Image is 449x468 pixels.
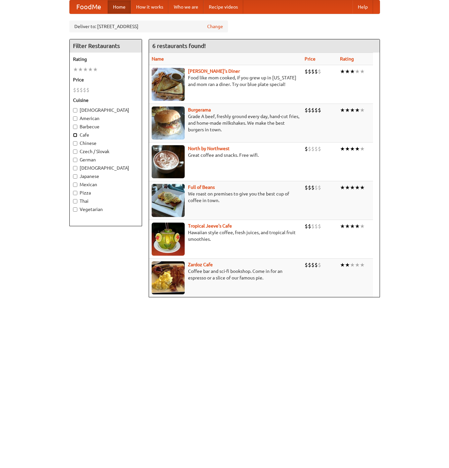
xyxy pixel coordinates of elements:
[355,145,360,152] li: ★
[305,56,316,62] a: Price
[73,173,138,180] label: Japanese
[108,0,131,14] a: Home
[311,223,315,230] li: $
[152,56,164,62] a: Name
[73,56,138,63] h5: Rating
[152,229,299,242] p: Hawaiian style coffee, fresh juices, and tropical fruit smoothies.
[360,68,365,75] li: ★
[73,158,77,162] input: German
[73,133,77,137] input: Cafe
[73,86,76,94] li: $
[73,207,77,212] input: Vegetarian
[311,106,315,114] li: $
[350,106,355,114] li: ★
[308,184,311,191] li: $
[73,76,138,83] h5: Price
[188,223,232,229] b: Tropical Jeeve's Cafe
[73,174,77,179] input: Japanese
[305,68,308,75] li: $
[340,223,345,230] li: ★
[311,68,315,75] li: $
[73,123,138,130] label: Barbecue
[305,184,308,191] li: $
[73,165,138,171] label: [DEMOGRAPHIC_DATA]
[318,68,321,75] li: $
[73,107,138,113] label: [DEMOGRAPHIC_DATA]
[73,190,138,196] label: Pizza
[350,223,355,230] li: ★
[308,261,311,269] li: $
[353,0,373,14] a: Help
[315,145,318,152] li: $
[70,39,142,53] h4: Filter Restaurants
[152,152,299,158] p: Great coffee and snacks. Free wifi.
[86,86,90,94] li: $
[315,68,318,75] li: $
[69,21,228,32] div: Deliver to: [STREET_ADDRESS]
[152,223,185,256] img: jeeves.jpg
[188,107,211,112] b: Burgerama
[360,145,365,152] li: ★
[188,146,230,151] b: North by Northwest
[188,262,213,267] a: Zardoz Cafe
[73,199,77,203] input: Thai
[93,66,98,73] li: ★
[308,223,311,230] li: $
[305,145,308,152] li: $
[355,261,360,269] li: ★
[152,74,299,88] p: Food like mom cooked, if you grew up in [US_STATE] and mom ran a diner. Try our blue plate special!
[73,108,77,112] input: [DEMOGRAPHIC_DATA]
[308,145,311,152] li: $
[73,140,138,147] label: Chinese
[73,141,77,146] input: Chinese
[350,261,355,269] li: ★
[360,261,365,269] li: ★
[350,184,355,191] li: ★
[350,68,355,75] li: ★
[311,261,315,269] li: $
[345,261,350,269] li: ★
[340,68,345,75] li: ★
[305,261,308,269] li: $
[360,184,365,191] li: ★
[73,116,77,121] input: American
[73,115,138,122] label: American
[305,223,308,230] li: $
[360,106,365,114] li: ★
[315,261,318,269] li: $
[360,223,365,230] li: ★
[305,106,308,114] li: $
[152,68,185,101] img: sallys.jpg
[76,86,80,94] li: $
[152,145,185,178] img: north.jpg
[78,66,83,73] li: ★
[70,0,108,14] a: FoodMe
[345,145,350,152] li: ★
[308,68,311,75] li: $
[340,184,345,191] li: ★
[152,191,299,204] p: We roast on premises to give you the best cup of coffee in town.
[73,181,138,188] label: Mexican
[73,206,138,213] label: Vegetarian
[152,106,185,140] img: burgerama.jpg
[73,125,77,129] input: Barbecue
[73,191,77,195] input: Pizza
[152,184,185,217] img: beans.jpg
[188,68,240,74] a: [PERSON_NAME]'s Diner
[355,106,360,114] li: ★
[355,223,360,230] li: ★
[315,223,318,230] li: $
[73,198,138,204] label: Thai
[188,185,215,190] b: Full of Beans
[340,261,345,269] li: ★
[83,86,86,94] li: $
[207,23,223,30] a: Change
[311,145,315,152] li: $
[311,184,315,191] li: $
[345,106,350,114] li: ★
[318,145,321,152] li: $
[73,66,78,73] li: ★
[152,43,206,49] ng-pluralize: 6 restaurants found!
[73,183,77,187] input: Mexican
